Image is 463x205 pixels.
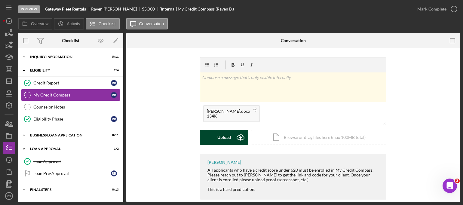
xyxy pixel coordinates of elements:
[21,167,120,179] a: Loan Pre-ApprovalRB
[108,69,119,72] div: 2 / 4
[30,188,104,191] div: Final Steps
[33,105,120,109] div: Counselor Notes
[207,114,250,118] div: 134K
[108,133,119,137] div: 8 / 11
[3,190,15,202] button: CS
[33,117,111,121] div: Eligibility Phase
[21,77,120,89] a: Credit ReportRB
[443,179,457,193] iframe: Intercom live chat
[21,89,120,101] a: My Credit CompassRB
[108,147,119,151] div: 1 / 2
[45,7,86,11] b: Gateway Fleet Rentals
[200,130,248,145] button: Upload
[21,101,120,113] a: Counselor Notes
[99,21,116,26] label: Checklist
[18,18,52,29] button: Overview
[411,3,460,15] button: Mark Complete
[86,18,120,29] button: Checklist
[33,81,111,85] div: Credit Report
[207,187,380,192] div: This is a hard predication.
[62,38,79,43] div: Checklist
[207,160,241,165] div: [PERSON_NAME]
[30,69,104,72] div: Eligibility
[21,155,120,167] a: Loan Approval
[455,179,460,183] span: 3
[139,21,164,26] label: Conversation
[142,6,155,11] span: $5,000
[30,133,104,137] div: BUSINESS LOAN APPLICATION
[108,201,119,205] div: 0 / 1
[417,3,446,15] div: Mark Complete
[33,159,120,164] div: Loan Approval
[111,80,117,86] div: R B
[91,7,142,11] div: Raven [PERSON_NAME]
[31,21,48,26] label: Overview
[108,55,119,59] div: 5 / 11
[7,194,11,198] text: CS
[30,201,104,205] div: LOAN FUNDED
[111,170,117,176] div: R B
[18,5,40,13] div: In Review
[21,113,120,125] a: Eligibility PhaseRB
[33,171,111,176] div: Loan Pre-Approval
[207,168,380,182] div: All applicants who have a credit score under 620 must be enrolled in My Credit Compass. Please re...
[108,188,119,191] div: 0 / 13
[160,7,234,11] div: [Internal] My Credit Compass (Raven B.)
[33,93,111,97] div: My Credit Compass
[30,147,104,151] div: Loan Approval
[111,116,117,122] div: R B
[111,92,117,98] div: R B
[281,38,306,43] div: Conversation
[54,18,84,29] button: Activity
[207,109,250,114] div: [PERSON_NAME].docx
[126,18,168,29] button: Conversation
[217,130,231,145] div: Upload
[67,21,80,26] label: Activity
[30,55,104,59] div: INQUIRY INFORMATION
